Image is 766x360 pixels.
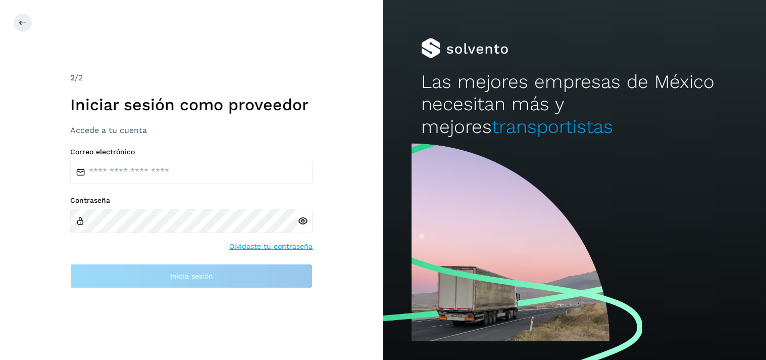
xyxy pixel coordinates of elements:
[70,125,313,135] h3: Accede a tu cuenta
[421,71,728,138] h2: Las mejores empresas de México necesitan más y mejores
[229,241,313,252] a: Olvidaste tu contraseña
[70,95,313,114] h1: Iniciar sesión como proveedor
[170,273,213,280] span: Inicia sesión
[70,148,313,156] label: Correo electrónico
[492,116,613,138] span: transportistas
[70,264,313,288] button: Inicia sesión
[70,73,75,82] span: 2
[70,72,313,84] div: /2
[70,196,313,205] label: Contraseña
